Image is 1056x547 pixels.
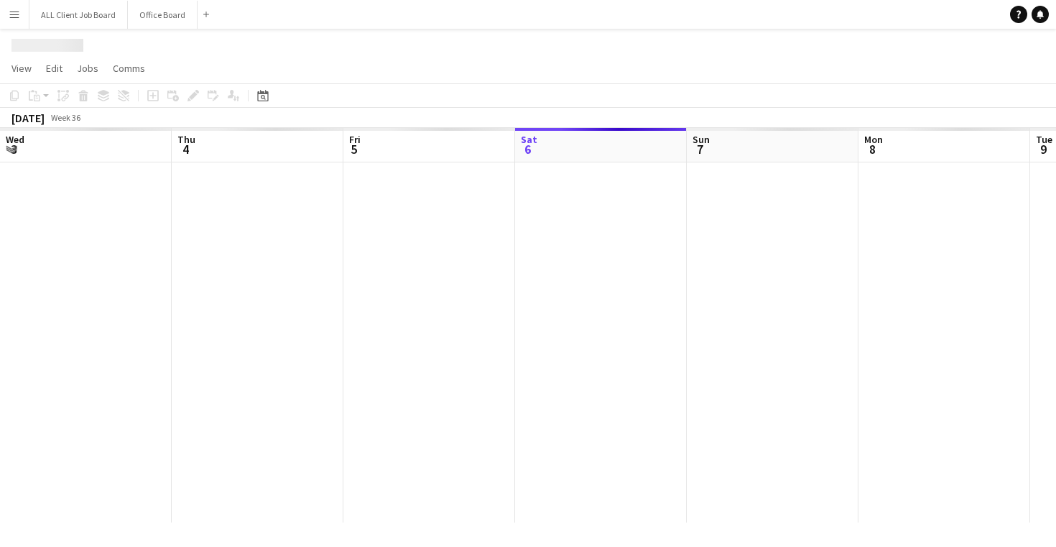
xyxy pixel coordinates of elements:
span: Thu [177,133,195,146]
span: Comms [113,62,145,75]
span: View [11,62,32,75]
span: Sun [693,133,710,146]
span: Mon [864,133,883,146]
span: 7 [690,141,710,157]
span: Jobs [77,62,98,75]
span: 9 [1034,141,1052,157]
a: Edit [40,59,68,78]
a: Comms [107,59,151,78]
span: Fri [349,133,361,146]
span: Tue [1036,133,1052,146]
span: 8 [862,141,883,157]
a: View [6,59,37,78]
span: Week 36 [47,112,83,123]
span: Edit [46,62,62,75]
span: 5 [347,141,361,157]
span: 4 [175,141,195,157]
span: Wed [6,133,24,146]
button: Office Board [128,1,198,29]
a: Jobs [71,59,104,78]
span: 6 [519,141,537,157]
span: Sat [521,133,537,146]
span: 3 [4,141,24,157]
div: [DATE] [11,111,45,125]
button: ALL Client Job Board [29,1,128,29]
